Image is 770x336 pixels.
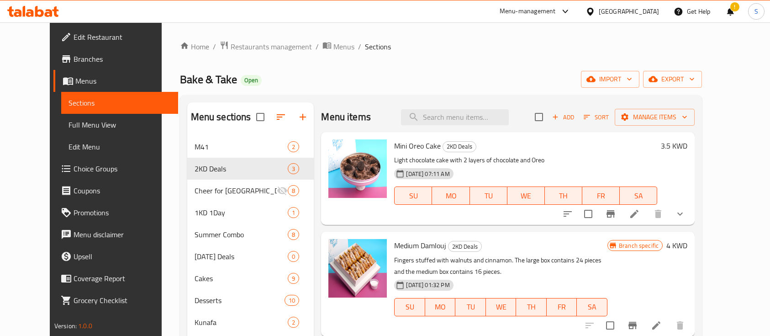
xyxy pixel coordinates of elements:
button: TH [516,298,547,316]
div: 2KD Deals3 [187,158,314,180]
nav: breadcrumb [180,41,702,53]
span: Summer Combo [195,229,288,240]
span: Promotions [74,207,171,218]
input: search [401,109,509,125]
span: SU [398,189,428,203]
h2: Menu items [321,110,371,124]
span: TU [459,300,482,314]
span: Coupons [74,185,171,196]
span: 10 [285,296,299,305]
div: Open [241,75,262,86]
img: Medium Damlouj [328,239,387,298]
svg: Show Choices [675,208,686,219]
span: Desserts [195,295,285,306]
span: 1 [288,208,299,217]
h6: 4 KWD [666,239,687,252]
span: SU [398,300,421,314]
div: items [288,317,299,328]
span: SA [623,189,654,203]
div: Desserts10 [187,289,314,311]
span: Grocery Checklist [74,295,171,306]
button: show more [669,203,691,225]
span: SA [580,300,604,314]
button: SA [620,187,657,205]
span: Sort items [578,110,615,124]
button: FR [582,187,620,205]
a: Sections [61,92,179,114]
span: [DATE] 07:11 AM [402,170,453,178]
span: Restaurants management [231,41,312,52]
button: Branch-specific-item [600,203,622,225]
li: / [358,41,361,52]
span: Select to update [579,204,598,224]
span: Mini Oreo Cake [394,139,441,153]
button: WE [486,298,517,316]
div: Cakes9 [187,267,314,289]
span: 2 [288,318,299,327]
a: Menus [322,41,354,53]
a: Promotions [53,202,179,224]
a: Upsell [53,245,179,267]
a: Edit menu item [629,208,640,219]
span: [DATE] 01:32 PM [402,281,453,289]
span: Bake & Take [180,69,237,90]
span: FR [550,300,574,314]
div: items [285,295,299,306]
span: Menu disclaimer [74,229,171,240]
div: Cakes [195,273,288,284]
div: Cheer for [GEOGRAPHIC_DATA]8 [187,180,314,202]
a: Menus [53,70,179,92]
span: Sections [365,41,391,52]
span: 0 [288,252,299,261]
a: Choice Groups [53,158,179,180]
span: MO [436,189,466,203]
span: Branch specific [615,241,662,250]
span: Sort [584,112,609,123]
div: items [288,185,299,196]
span: 1KD 1Day [195,207,288,218]
a: Edit Menu [61,136,179,158]
li: / [316,41,319,52]
span: TH [548,189,579,203]
span: import [588,74,632,85]
div: Cheer for Kuwait [195,185,277,196]
span: [DATE] Deals [195,251,288,262]
span: Full Menu View [69,119,171,130]
button: sort-choices [557,203,579,225]
span: Cheer for [GEOGRAPHIC_DATA] [195,185,277,196]
button: WE [507,187,545,205]
p: Light chocolate cake with 2 layers of chocolate and Oreo [394,155,657,166]
span: 8 [288,187,299,195]
span: Add item [548,110,578,124]
span: 2KD Deals [448,241,481,252]
span: Menus [75,75,171,86]
span: Medium Damlouj [394,239,446,252]
span: 1.0.0 [78,320,92,332]
span: 3 [288,165,299,173]
span: 2KD Deals [195,163,288,174]
span: WE [490,300,513,314]
div: Kunafa2 [187,311,314,333]
div: M412 [187,136,314,158]
span: 8 [288,230,299,239]
button: Manage items [615,109,695,126]
button: Sort [581,110,611,124]
button: FR [547,298,577,316]
div: items [288,251,299,262]
span: Coverage Report [74,273,171,284]
span: Menus [333,41,354,52]
span: TH [520,300,543,314]
span: Edit Menu [69,141,171,152]
div: 2KD Deals [448,241,482,252]
span: Choice Groups [74,163,171,174]
span: Version: [54,320,77,332]
span: Sections [69,97,171,108]
div: Menu-management [500,6,556,17]
span: Manage items [622,112,687,123]
button: MO [432,187,469,205]
span: Add [551,112,575,123]
li: / [213,41,216,52]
